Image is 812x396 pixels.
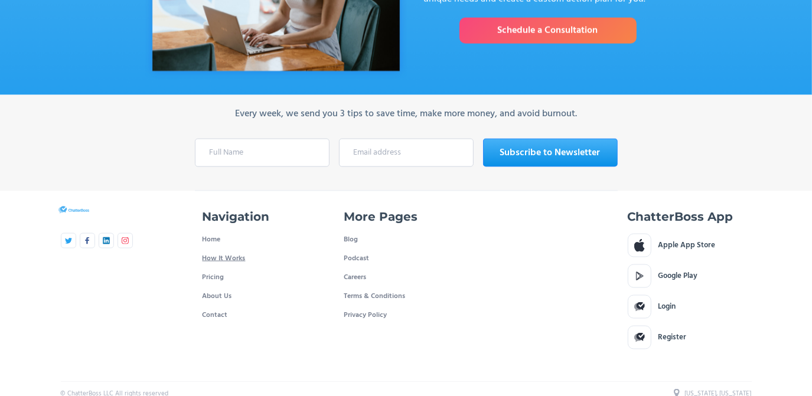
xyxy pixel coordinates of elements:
div: Login [658,301,676,313]
a: Blog [344,230,358,249]
a: Contact [203,306,228,325]
a: Podcast [344,249,468,268]
div: Register [658,332,687,343]
input: Full Name [195,139,330,167]
div: Google Play [658,270,698,282]
a: Terms & Conditions [344,287,406,306]
a: Privacy Policy [344,306,387,325]
h4: More Pages [344,209,418,224]
form: Newsletter Subscribe Footer Form [195,139,618,167]
a: Apple App Store [628,234,752,257]
h4: ChatterBoss App [628,209,733,224]
input: Email address [339,139,474,167]
iframe: Drift Widget Chat Controller [753,337,798,382]
input: Subscribe to Newsletter [483,139,618,167]
a: Login [628,295,752,319]
a: Careers [344,268,367,287]
a: How It Works [203,249,246,268]
a: Schedule a Consultation [459,18,637,44]
a: Pricing [203,268,224,287]
a: Google Play [628,264,752,288]
h4: Navigation [203,209,270,224]
div: Every week, we send you 3 tips to save time, make more money, and avoid burnout. [235,107,577,121]
a: About Us [203,287,232,306]
div: Apple App Store [658,240,716,251]
a: Register [628,326,752,349]
a: Home [203,230,221,249]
